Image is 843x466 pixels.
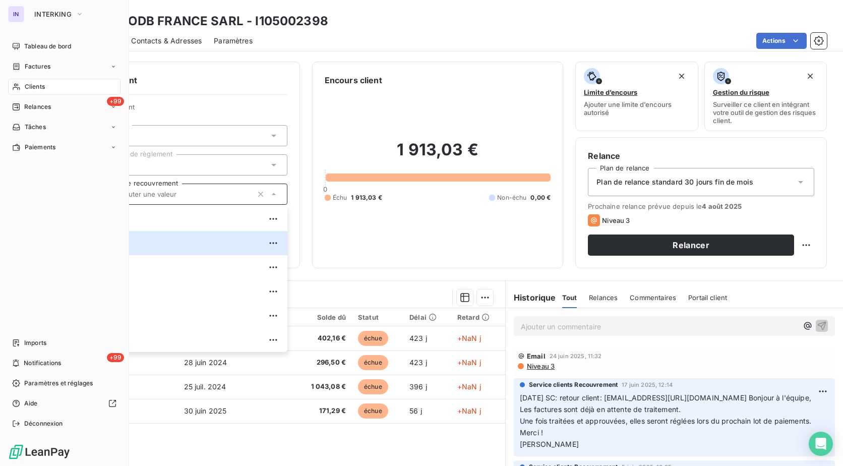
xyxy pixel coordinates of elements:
span: 396 j [409,382,427,391]
span: 402,16 € [300,333,346,343]
h6: Informations client [61,74,287,86]
div: Retard [457,313,499,321]
span: Gestion du risque [713,88,769,96]
span: Tableau de bord [24,42,71,51]
span: Ajouter une limite d’encours autorisé [584,100,689,116]
div: Délai [409,313,445,321]
span: 56 j [409,406,422,415]
h3: MONGODB FRANCE SARL - I105002398 [89,12,328,30]
span: Limite d’encours [584,88,637,96]
span: +NaN j [457,382,481,391]
span: Niveau 3 [526,362,555,370]
span: +NaN j [457,334,481,342]
button: Actions [756,33,807,49]
span: Paiements [25,143,55,152]
span: [PERSON_NAME] [520,440,579,448]
span: Factures [25,62,50,71]
span: échue [358,379,388,394]
span: 30 juin 2025 [184,406,227,415]
a: Tableau de bord [8,38,121,54]
span: 171,29 € [300,406,346,416]
a: +99Relances [8,99,121,115]
h2: 1 913,03 € [325,140,551,170]
img: Logo LeanPay [8,444,71,460]
div: Solde dû [300,313,346,321]
span: Niveau 3 [602,216,630,224]
span: +NaN j [457,358,481,367]
a: Factures [8,59,121,75]
span: 17 juin 2025, 12:14 [622,382,673,388]
div: Statut [358,313,397,321]
span: 28 juin 2024 [184,358,227,367]
span: 1 913,03 € [351,193,382,202]
span: 4 août 2025 [702,202,742,210]
a: Tâches [8,119,121,135]
button: Relancer [588,235,794,256]
span: Échu [333,193,347,202]
span: +99 [107,353,124,362]
button: Limite d’encoursAjouter une limite d’encours autorisé [575,62,698,131]
span: 1 043,08 € [300,382,346,392]
span: Déconnexion [24,419,63,428]
span: Prochaine relance prévue depuis le [588,202,814,210]
span: Aide [24,399,38,408]
span: Commentaires [630,294,676,302]
h6: Historique [506,292,556,304]
span: +NaN j [457,406,481,415]
a: Imports [8,335,121,351]
span: Plan de relance standard 30 jours fin de mois [596,177,753,187]
span: [DATE] SC: retour client: [EMAIL_ADDRESS][URL][DOMAIN_NAME] Bonjour à l'équipe, [520,393,811,402]
span: Relances [589,294,618,302]
span: Imports [24,338,46,347]
button: Gestion du risqueSurveiller ce client en intégrant votre outil de gestion des risques client. [704,62,827,131]
span: échue [358,403,388,419]
div: IN [8,6,24,22]
span: Propriétés Client [81,103,287,117]
span: Notifications [24,359,61,368]
h6: Relance [588,150,814,162]
span: 0 [323,185,327,193]
span: Merci ! [520,428,543,437]
a: Clients [8,79,121,95]
span: Contacts & Adresses [131,36,202,46]
a: Aide [8,395,121,412]
span: +99 [107,97,124,106]
span: Non-échu [497,193,526,202]
span: Tâches [25,123,46,132]
span: Paramètres et réglages [24,379,93,388]
h6: Encours client [325,74,382,86]
span: 423 j [409,358,427,367]
a: Paiements [8,139,121,155]
span: Surveiller ce client en intégrant votre outil de gestion des risques client. [713,100,818,125]
span: Service clients Recouvrement [529,380,618,389]
span: 25 juil. 2024 [184,382,226,391]
a: Paramètres et réglages [8,375,121,391]
span: Les factures sont déjà en attente de traitement. [520,405,681,414]
span: 423 j [409,334,427,342]
span: 0,00 € [530,193,551,202]
span: Paramètres [214,36,253,46]
span: échue [358,331,388,346]
span: Email [527,352,546,360]
span: Une fois traitées et approuvées, elles seront réglées lors du prochain lot de paiements. [520,417,811,425]
span: 24 juin 2025, 11:32 [550,353,602,359]
input: Ajouter une valeur [114,190,252,199]
span: Tout [562,294,577,302]
span: 296,50 € [300,358,346,368]
span: échue [358,355,388,370]
span: Clients [25,82,45,91]
div: Open Intercom Messenger [809,432,833,456]
span: Portail client [688,294,727,302]
span: Relances [24,102,51,111]
span: INTERKING [34,10,72,18]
